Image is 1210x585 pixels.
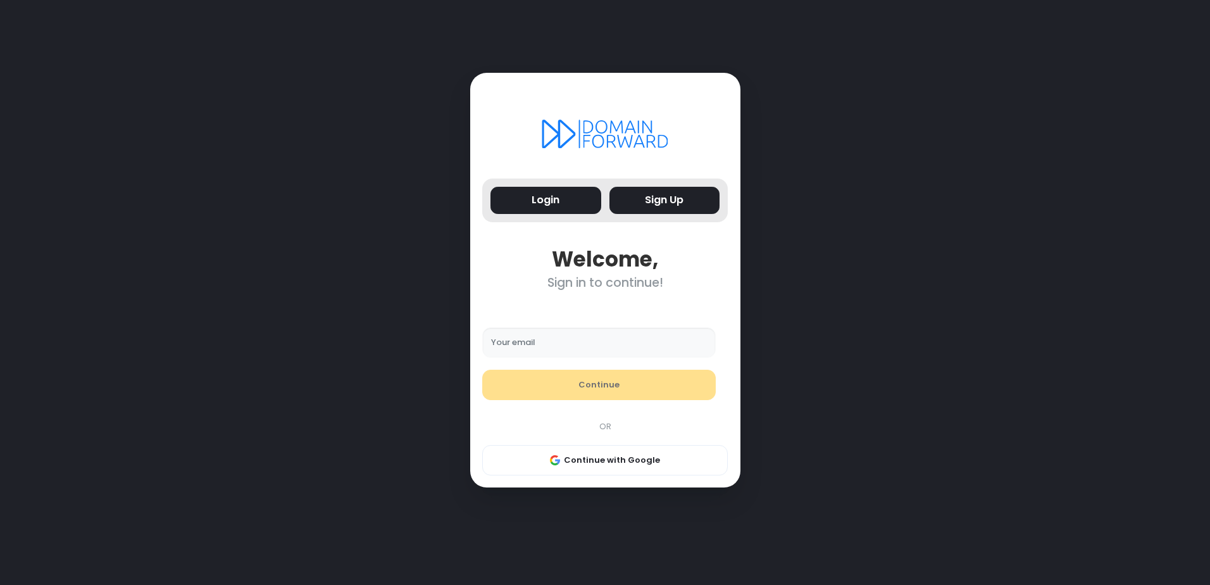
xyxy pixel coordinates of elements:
div: OR [476,420,734,433]
button: Login [490,187,601,214]
button: Sign Up [609,187,720,214]
div: Welcome, [482,247,728,272]
div: Sign in to continue! [482,275,728,290]
button: Continue with Google [482,445,728,475]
